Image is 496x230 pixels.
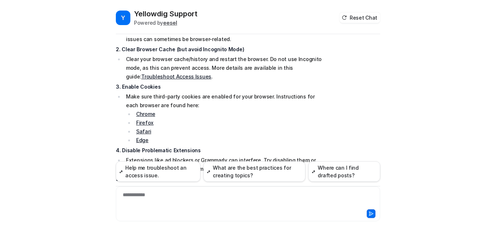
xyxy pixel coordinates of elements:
li: Extensions like ad blockers or Grammarly can interfere. Try disabling them or whitelisting Yellow... [124,156,328,173]
button: What are the best practices for creating topics? [203,161,305,182]
a: Troubleshoot Access Issues [141,73,211,80]
strong: 2. Clear Browser Cache (but avoid Incognito Mode) [116,46,244,52]
strong: 3. Enable Cookies [116,84,160,90]
button: Where can I find drafted posts? [308,161,380,182]
a: Safari [136,128,151,134]
a: Chrome [136,111,155,117]
strong: 4. Disable Problematic Extensions [116,147,201,153]
b: eesel [163,20,177,26]
button: Reset Chat [340,12,380,23]
li: Clear your browser cache/history and restart the browser. Do not use Incognito mode, as this can ... [124,55,328,81]
a: Firefox [136,120,154,126]
h2: Yellowdig Support [134,9,198,19]
div: Powered by [134,19,198,27]
li: Make sure third-party cookies are enabled for your browser. Instructions for each browser are fou... [124,92,328,145]
a: Edge [136,137,149,143]
span: Y [116,11,130,25]
button: Help me troubleshoot an access issue. [116,161,200,182]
